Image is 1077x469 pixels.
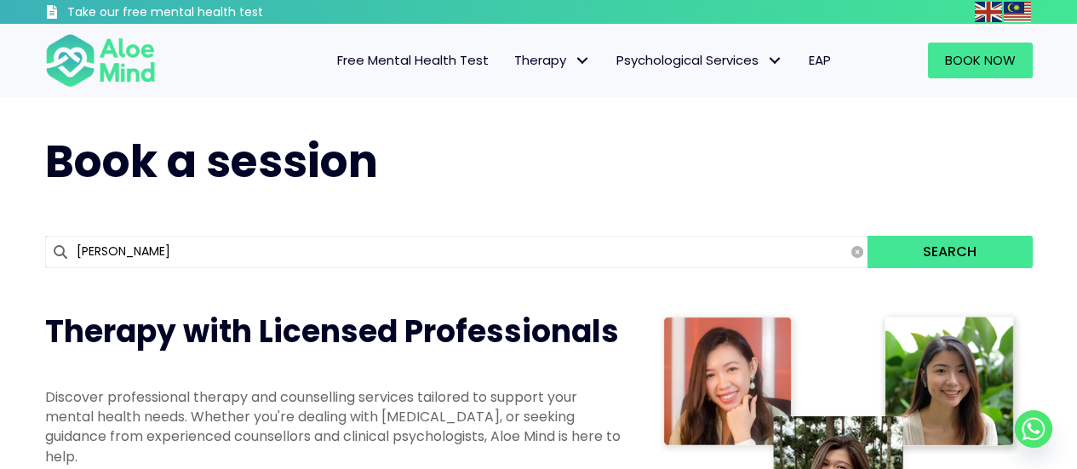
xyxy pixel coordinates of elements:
a: Free Mental Health Test [324,43,501,78]
a: EAP [796,43,844,78]
img: en [975,2,1002,22]
a: Psychological ServicesPsychological Services: submenu [604,43,796,78]
span: Book Now [945,51,1016,69]
span: Therapy with Licensed Professionals [45,310,619,353]
a: Malay [1004,2,1033,21]
span: EAP [809,51,831,69]
span: Psychological Services [616,51,783,69]
h3: Take our free mental health test [67,4,354,21]
a: Whatsapp [1015,410,1052,448]
a: Take our free mental health test [45,4,354,24]
img: Aloe mind Logo [45,32,156,89]
a: TherapyTherapy: submenu [501,43,604,78]
span: Therapy: submenu [570,49,595,73]
input: Search for... [45,236,868,268]
span: Therapy [514,51,591,69]
span: Free Mental Health Test [337,51,489,69]
p: Discover professional therapy and counselling services tailored to support your mental health nee... [45,387,624,466]
span: Psychological Services: submenu [763,49,788,73]
nav: Menu [178,43,844,78]
button: Search [868,236,1032,268]
img: ms [1004,2,1031,22]
span: Book a session [45,130,378,192]
a: English [975,2,1004,21]
a: Book Now [928,43,1033,78]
